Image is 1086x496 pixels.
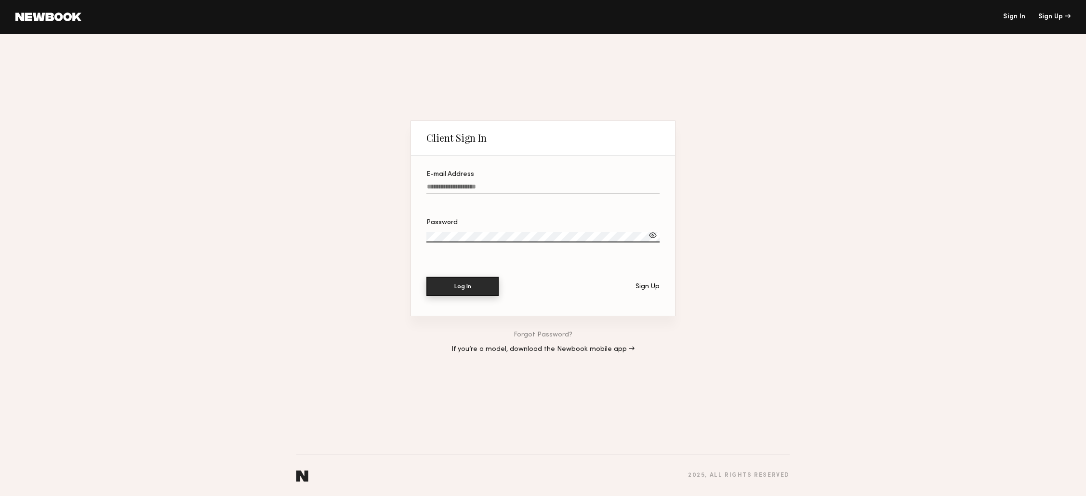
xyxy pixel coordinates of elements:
[1003,13,1025,20] a: Sign In
[451,346,635,353] a: If you’re a model, download the Newbook mobile app →
[426,183,660,194] input: E-mail Address
[426,132,487,144] div: Client Sign In
[426,232,660,242] input: Password
[688,472,790,479] div: 2025 , all rights reserved
[1038,13,1071,20] div: Sign Up
[426,219,660,226] div: Password
[426,171,660,178] div: E-mail Address
[636,283,660,290] div: Sign Up
[514,332,572,338] a: Forgot Password?
[426,277,499,296] button: Log In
